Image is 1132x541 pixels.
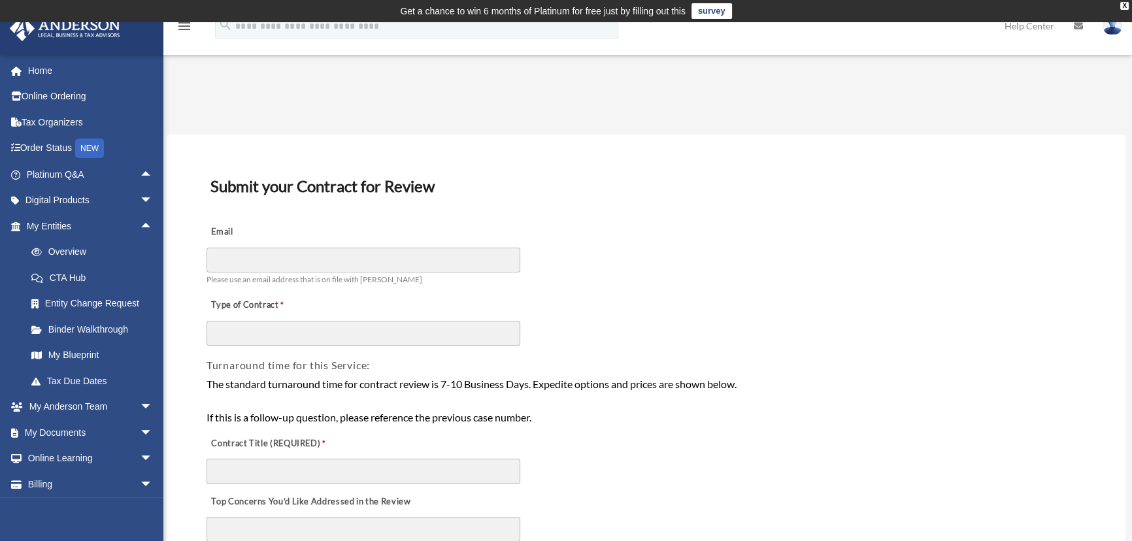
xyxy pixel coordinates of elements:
a: CTA Hub [18,265,173,291]
label: Contract Title (REQUIRED) [207,434,337,453]
div: NEW [75,139,104,158]
a: Platinum Q&Aarrow_drop_up [9,161,173,188]
a: Tax Due Dates [18,368,173,394]
span: arrow_drop_down [140,471,166,498]
a: My Documentsarrow_drop_down [9,419,173,446]
a: Billingarrow_drop_down [9,471,173,497]
a: Order StatusNEW [9,135,173,162]
span: arrow_drop_down [140,446,166,472]
div: close [1120,2,1129,10]
a: Entity Change Request [18,291,173,317]
a: survey [691,3,732,19]
label: Email [207,223,337,242]
span: arrow_drop_down [140,419,166,446]
a: Tax Organizers [9,109,173,135]
a: Online Ordering [9,84,173,110]
a: Online Learningarrow_drop_down [9,446,173,472]
a: Overview [18,239,173,265]
img: User Pic [1103,16,1122,35]
span: arrow_drop_up [140,213,166,240]
span: Turnaround time for this Service: [207,359,370,371]
i: menu [176,18,192,34]
span: arrow_drop_up [140,161,166,188]
a: My Entitiesarrow_drop_up [9,213,173,239]
div: The standard turnaround time for contract review is 7-10 Business Days. Expedite options and pric... [207,376,1086,426]
span: arrow_drop_down [140,394,166,421]
label: Top Concerns You’d Like Addressed in the Review [207,493,414,511]
div: Get a chance to win 6 months of Platinum for free just by filling out this [400,3,686,19]
a: menu [176,23,192,34]
a: Digital Productsarrow_drop_down [9,188,173,214]
a: Binder Walkthrough [18,316,173,342]
h3: Submit your Contract for Review [205,172,1088,200]
a: My Anderson Teamarrow_drop_down [9,394,173,420]
i: search [218,18,233,32]
img: Anderson Advisors Platinum Portal [6,16,124,41]
label: Type of Contract [207,297,337,315]
a: Events Calendar [9,497,173,523]
span: arrow_drop_down [140,188,166,214]
span: Please use an email address that is on file with [PERSON_NAME] [207,274,422,284]
a: Home [9,57,173,84]
a: My Blueprint [18,342,173,369]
